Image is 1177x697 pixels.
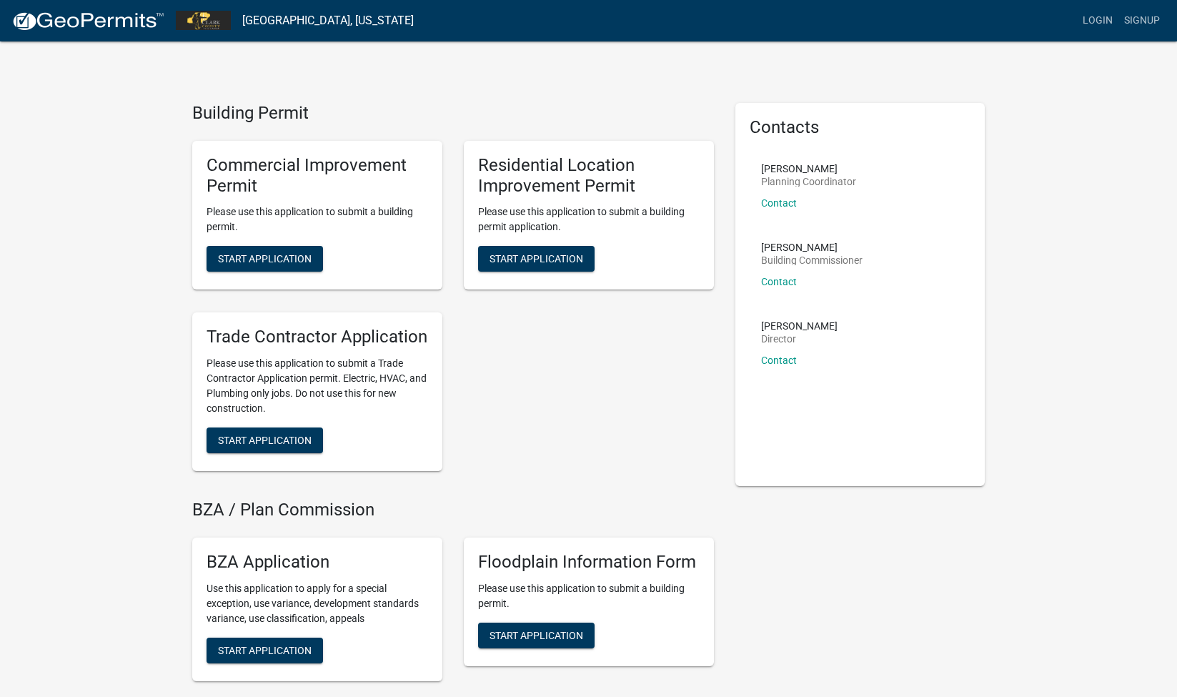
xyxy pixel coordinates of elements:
[207,581,428,626] p: Use this application to apply for a special exception, use variance, development standards varian...
[242,9,414,33] a: [GEOGRAPHIC_DATA], [US_STATE]
[761,276,797,287] a: Contact
[478,204,700,234] p: Please use this application to submit a building permit application.
[478,581,700,611] p: Please use this application to submit a building permit.
[207,327,428,347] h5: Trade Contractor Application
[490,629,583,641] span: Start Application
[207,204,428,234] p: Please use this application to submit a building permit.
[761,242,863,252] p: [PERSON_NAME]
[761,164,856,174] p: [PERSON_NAME]
[478,552,700,573] h5: Floodplain Information Form
[207,356,428,416] p: Please use this application to submit a Trade Contractor Application permit. Electric, HVAC, and ...
[761,197,797,209] a: Contact
[478,155,700,197] h5: Residential Location Improvement Permit
[192,500,714,520] h4: BZA / Plan Commission
[176,11,231,30] img: Clark County, Indiana
[761,355,797,366] a: Contact
[207,552,428,573] h5: BZA Application
[490,253,583,265] span: Start Application
[218,644,312,656] span: Start Application
[761,321,838,331] p: [PERSON_NAME]
[218,253,312,265] span: Start Application
[218,435,312,446] span: Start Application
[207,638,323,663] button: Start Application
[761,177,856,187] p: Planning Coordinator
[761,255,863,265] p: Building Commissioner
[761,334,838,344] p: Director
[207,155,428,197] h5: Commercial Improvement Permit
[1118,7,1166,34] a: Signup
[750,117,971,138] h5: Contacts
[207,246,323,272] button: Start Application
[478,246,595,272] button: Start Application
[192,103,714,124] h4: Building Permit
[207,427,323,453] button: Start Application
[478,623,595,648] button: Start Application
[1077,7,1118,34] a: Login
